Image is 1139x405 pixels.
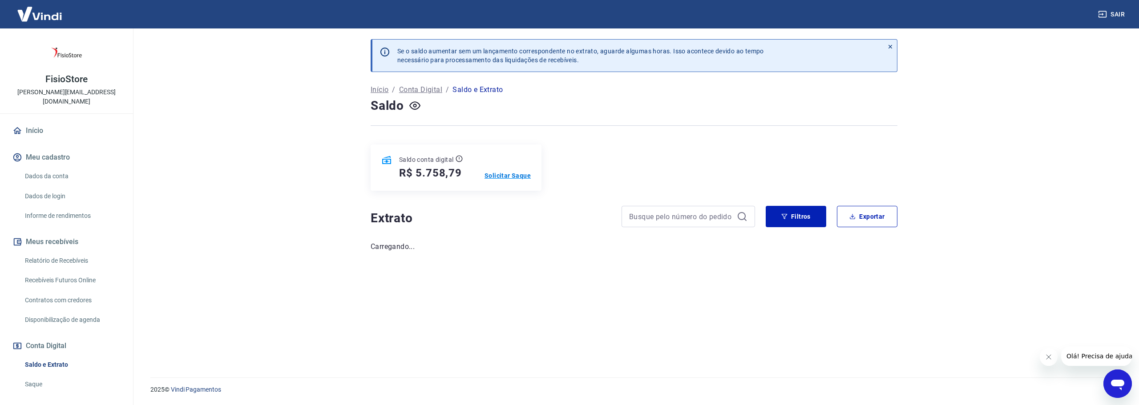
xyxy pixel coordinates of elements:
[5,6,75,13] span: Olá! Precisa de ajuda?
[399,84,442,95] a: Conta Digital
[45,75,88,84] p: FisioStore
[21,311,122,329] a: Disponibilização de agenda
[485,171,531,180] a: Solicitar Saque
[629,210,733,223] input: Busque pelo número do pedido
[21,252,122,270] a: Relatório de Recebíveis
[399,166,462,180] h5: R$ 5.758,79
[11,148,122,167] button: Meu cadastro
[837,206,897,227] button: Exportar
[11,0,69,28] img: Vindi
[371,84,388,95] a: Início
[11,336,122,356] button: Conta Digital
[371,97,404,115] h4: Saldo
[397,47,764,64] p: Se o saldo aumentar sem um lançamento correspondente no extrato, aguarde algumas horas. Isso acon...
[1103,369,1132,398] iframe: Botão para abrir a janela de mensagens
[171,386,221,393] a: Vindi Pagamentos
[21,187,122,205] a: Dados de login
[21,291,122,309] a: Contratos com credores
[766,206,826,227] button: Filtros
[11,121,122,140] a: Início
[49,36,85,71] img: f4093ee0-b948-48fc-8f5f-5be1a5a284df.jpeg
[21,167,122,185] a: Dados da conta
[371,209,611,227] h4: Extrato
[399,155,454,164] p: Saldo conta digital
[392,84,395,95] p: /
[446,84,449,95] p: /
[150,385,1118,394] p: 2025 ©
[21,271,122,289] a: Recebíveis Futuros Online
[1040,348,1058,366] iframe: Fechar mensagem
[1061,346,1132,366] iframe: Mensagem da empresa
[7,88,126,106] p: [PERSON_NAME][EMAIL_ADDRESS][DOMAIN_NAME]
[452,84,503,95] p: Saldo e Extrato
[21,207,122,225] a: Informe de rendimentos
[21,375,122,393] a: Saque
[11,232,122,252] button: Meus recebíveis
[21,356,122,374] a: Saldo e Extrato
[1096,6,1128,23] button: Sair
[371,241,897,252] p: Carregando...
